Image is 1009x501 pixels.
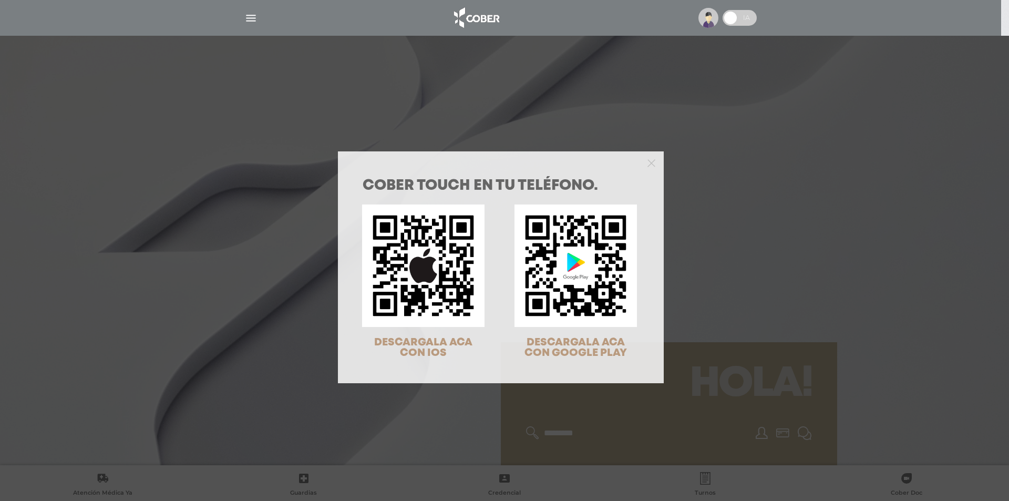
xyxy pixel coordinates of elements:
span: DESCARGALA ACA CON IOS [374,338,472,358]
button: Close [647,158,655,167]
span: DESCARGALA ACA CON GOOGLE PLAY [524,338,627,358]
h1: COBER TOUCH en tu teléfono. [363,179,639,193]
img: qr-code [362,205,485,327]
img: qr-code [514,205,637,327]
